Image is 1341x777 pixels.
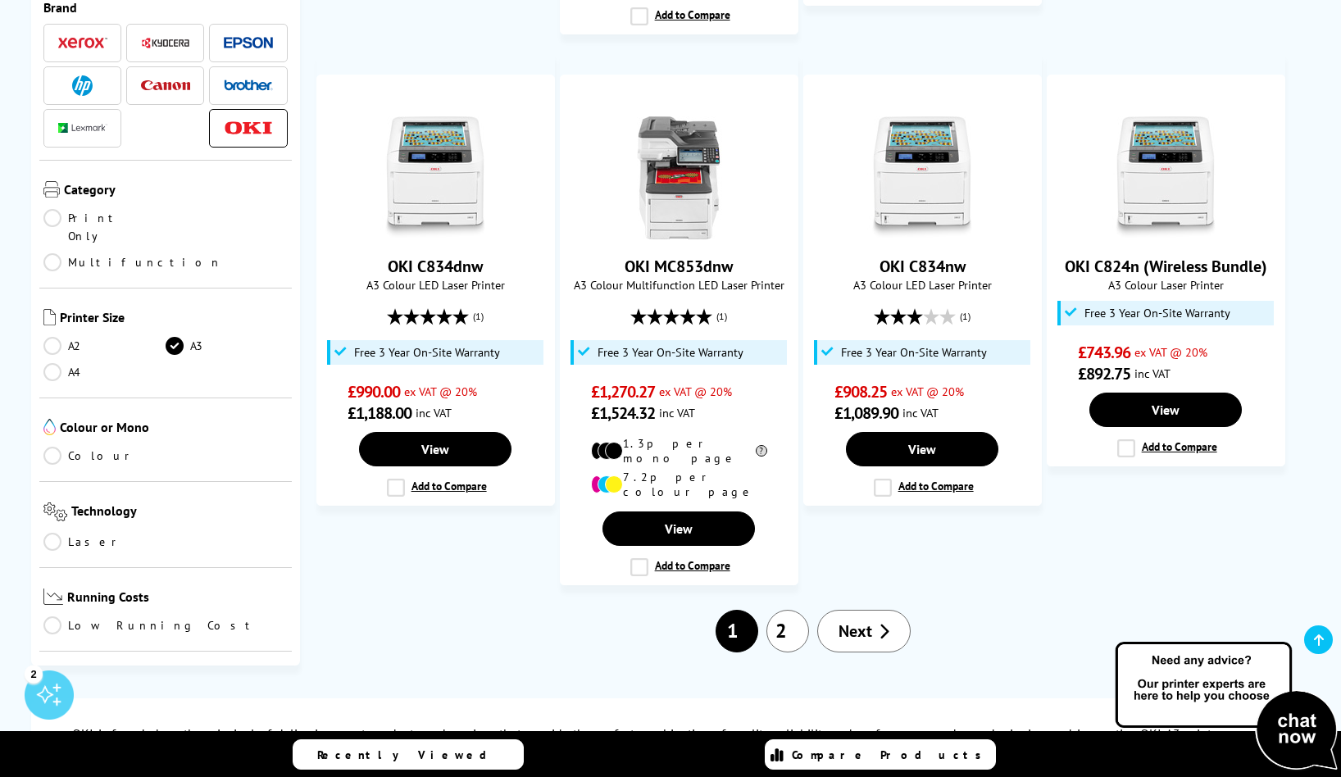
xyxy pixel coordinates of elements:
[141,33,190,53] a: Kyocera
[1117,439,1217,457] label: Add to Compare
[404,384,477,399] span: ex VAT @ 20%
[348,402,412,424] span: £1,188.00
[1078,363,1131,384] span: £892.75
[141,75,190,96] a: Canon
[67,588,288,609] span: Running Costs
[359,432,511,466] a: View
[224,80,273,91] img: Brother
[141,80,190,91] img: Canon
[58,75,107,96] a: HP
[325,277,546,293] span: A3 Colour LED Laser Printer
[58,33,107,53] a: Xerox
[841,346,987,359] span: Free 3 Year On-Site Warranty
[861,226,984,243] a: OKI C834nw
[1104,116,1227,239] img: OKI C824n (Wireless Bundle)
[766,610,809,652] a: 2
[71,502,288,525] span: Technology
[902,405,939,420] span: inc VAT
[602,511,755,546] a: View
[846,432,998,466] a: View
[60,309,288,329] span: Printer Size
[1111,639,1341,774] img: Open Live Chat window
[960,301,971,332] span: (1)
[880,256,966,277] a: OKI C834nw
[43,209,166,245] a: Print Only
[58,37,107,48] img: Xerox
[43,588,63,606] img: Running Costs
[64,181,288,201] span: Category
[43,181,60,198] img: Category
[630,558,730,576] label: Add to Compare
[43,447,166,465] a: Colour
[224,37,273,49] img: Epson
[374,116,497,239] img: OKI C834dnw
[817,610,911,652] a: Next
[416,405,452,420] span: inc VAT
[72,75,93,96] img: HP
[812,277,1033,293] span: A3 Colour LED Laser Printer
[891,384,964,399] span: ex VAT @ 20%
[630,7,730,25] label: Add to Compare
[60,419,288,438] span: Colour or Mono
[43,616,288,634] a: Low Running Cost
[58,118,107,139] a: Lexmark
[224,118,273,139] a: OKI
[659,405,695,420] span: inc VAT
[1134,366,1171,381] span: inc VAT
[224,33,273,53] a: Epson
[348,381,401,402] span: £990.00
[354,346,500,359] span: Free 3 Year On-Site Warranty
[1065,256,1267,277] a: OKI C824n (Wireless Bundle)
[716,301,727,332] span: (1)
[591,402,656,424] span: £1,524.32
[625,256,733,277] a: OKI MC853dnw
[224,121,273,135] img: OKI
[1104,226,1227,243] a: OKI C824n (Wireless Bundle)
[1056,277,1276,293] span: A3 Colour Laser Printer
[43,253,222,271] a: Multifunction
[591,436,767,466] li: 1.3p per mono page
[569,277,789,293] span: A3 Colour Multifunction LED Laser Printer
[1084,307,1230,320] span: Free 3 Year On-Site Warranty
[317,747,503,762] span: Recently Viewed
[43,502,67,521] img: Technology
[166,337,288,355] a: A3
[659,384,732,399] span: ex VAT @ 20%
[839,620,872,642] span: Next
[473,301,484,332] span: (1)
[387,479,487,497] label: Add to Compare
[58,123,107,133] img: Lexmark
[43,419,56,435] img: Colour or Mono
[141,37,190,49] img: Kyocera
[765,739,996,770] a: Compare Products
[1078,342,1131,363] span: £743.96
[598,346,743,359] span: Free 3 Year On-Site Warranty
[43,363,166,381] a: A4
[1089,393,1242,427] a: View
[25,665,43,683] div: 2
[834,381,888,402] span: £908.25
[43,533,166,551] a: Laser
[293,739,524,770] a: Recently Viewed
[224,75,273,96] a: Brother
[591,470,767,499] li: 7.2p per colour page
[792,747,990,762] span: Compare Products
[388,256,483,277] a: OKI C834dnw
[591,381,656,402] span: £1,270.27
[374,226,497,243] a: OKI C834dnw
[43,337,166,355] a: A2
[617,116,740,239] img: OKI MC853dnw
[861,116,984,239] img: OKI C834nw
[874,479,974,497] label: Add to Compare
[617,226,740,243] a: OKI MC853dnw
[834,402,899,424] span: £1,089.90
[1134,344,1207,360] span: ex VAT @ 20%
[43,309,56,325] img: Printer Size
